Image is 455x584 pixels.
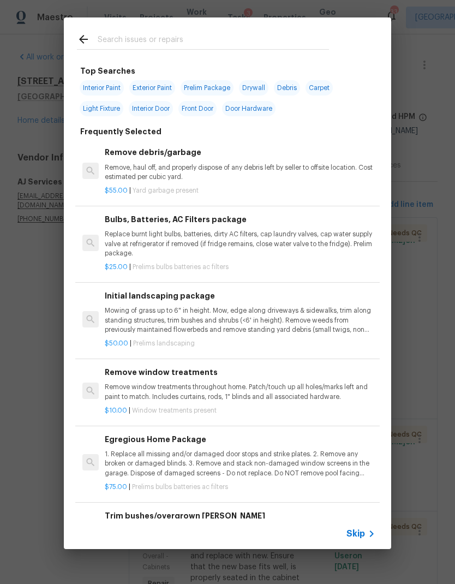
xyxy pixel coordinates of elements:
span: Prelims landscaping [133,340,195,347]
h6: Trim bushes/overgrown [PERSON_NAME] [105,510,375,522]
span: Carpet [306,80,333,96]
span: Prelim Package [181,80,234,96]
span: $50.00 [105,340,128,347]
span: $55.00 [105,187,128,194]
span: Interior Door [129,101,173,116]
span: Drywall [239,80,268,96]
h6: Remove window treatments [105,366,375,378]
span: Skip [346,528,365,539]
h6: Initial landscaping package [105,290,375,302]
p: | [105,186,375,195]
p: 1. Replace all missing and/or damaged door stops and strike plates. 2. Remove any broken or damag... [105,450,375,478]
span: Yard garbage present [133,187,199,194]
span: $10.00 [105,407,127,414]
span: Debris [274,80,300,96]
h6: Egregious Home Package [105,433,375,445]
span: Front Door [178,101,217,116]
span: Window treatments present [132,407,217,414]
span: Prelims bulbs batteries ac filters [133,264,229,270]
p: Mowing of grass up to 6" in height. Mow, edge along driveways & sidewalks, trim along standing st... [105,306,375,334]
h6: Bulbs, Batteries, AC Filters package [105,213,375,225]
span: Light Fixture [80,101,123,116]
p: | [105,263,375,272]
h6: Top Searches [80,65,135,77]
p: Replace burnt light bulbs, batteries, dirty AC filters, cap laundry valves, cap water supply valv... [105,230,375,258]
p: Remove, haul off, and properly dispose of any debris left by seller to offsite location. Cost est... [105,163,375,182]
span: Interior Paint [80,80,124,96]
p: | [105,339,375,348]
p: Remove window treatments throughout home. Patch/touch up all holes/marks left and paint to match.... [105,383,375,401]
p: | [105,482,375,492]
span: Prelims bulbs batteries ac filters [132,484,228,490]
span: $75.00 [105,484,127,490]
span: Exterior Paint [129,80,175,96]
h6: Frequently Selected [80,126,161,138]
h6: Remove debris/garbage [105,146,375,158]
input: Search issues or repairs [98,33,329,49]
span: Door Hardware [222,101,276,116]
p: | [105,406,375,415]
span: $25.00 [105,264,128,270]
